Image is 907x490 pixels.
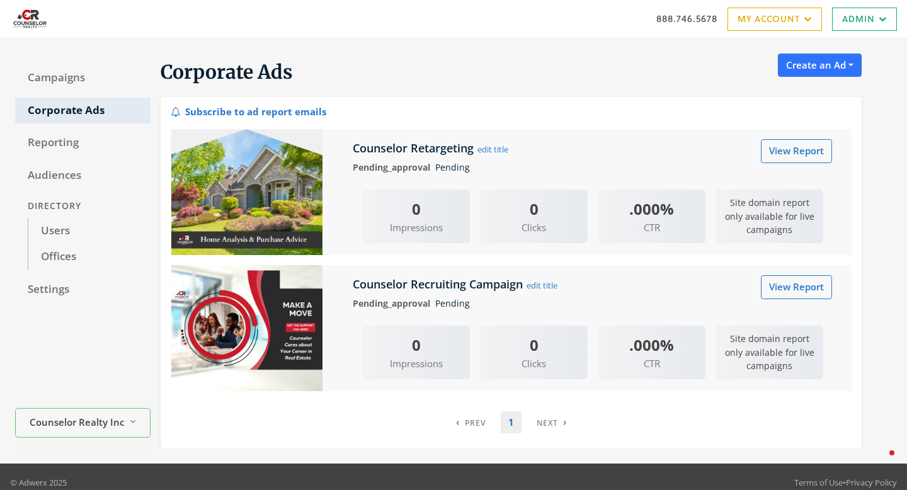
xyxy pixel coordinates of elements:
img: Counselor Retargeting [171,129,322,255]
div: .000% [598,333,705,356]
div: Pending [343,161,842,174]
h5: Counselor Recruiting Campaign [353,276,526,292]
span: Counselor Realty Inc. [30,414,124,429]
div: 0 [362,197,470,220]
iframe: Intercom live chat [864,447,894,477]
span: Clicks [480,220,588,235]
a: Corporate Ads [15,98,151,124]
a: Settings [15,276,151,303]
p: Site domain report only available for live campaigns [716,190,823,243]
span: Pending_approval [353,297,435,309]
div: .000% [598,197,705,220]
span: CTR [598,356,705,371]
a: Terms of Use [794,477,843,488]
button: edit title [477,142,509,156]
p: Site domain report only available for live campaigns [716,326,823,379]
a: Users [28,218,151,244]
button: Counselor Realty Inc. [15,408,151,438]
div: • [794,476,897,489]
span: CTR [598,220,705,235]
a: Reporting [15,130,151,156]
span: Impressions [362,220,470,235]
p: © Adwerx 2025 [10,476,67,489]
div: Pending [343,297,842,311]
a: 1 [501,411,522,433]
a: View Report [761,275,832,299]
button: Create an Ad [778,54,862,77]
nav: pagination [448,411,574,433]
h5: Counselor Retargeting [353,140,477,156]
div: 0 [362,333,470,356]
a: Offices [28,244,151,270]
div: 0 [480,197,588,220]
span: Corporate Ads [161,60,293,84]
a: My Account [727,8,822,31]
a: Campaigns [15,65,151,91]
div: 0 [480,333,588,356]
div: Directory [15,195,151,218]
a: Privacy Policy [846,477,897,488]
img: Counselor Recruiting Campaign [171,265,322,391]
span: Pending_approval [353,161,435,173]
a: View Report [761,139,832,162]
img: Adwerx [10,3,50,35]
button: edit title [526,278,558,292]
a: Admin [832,8,897,31]
span: Clicks [480,356,588,371]
span: Impressions [362,356,470,371]
div: Subscribe to ad report emails [171,102,326,119]
a: 888.746.5678 [656,12,717,25]
a: Audiences [15,162,151,189]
